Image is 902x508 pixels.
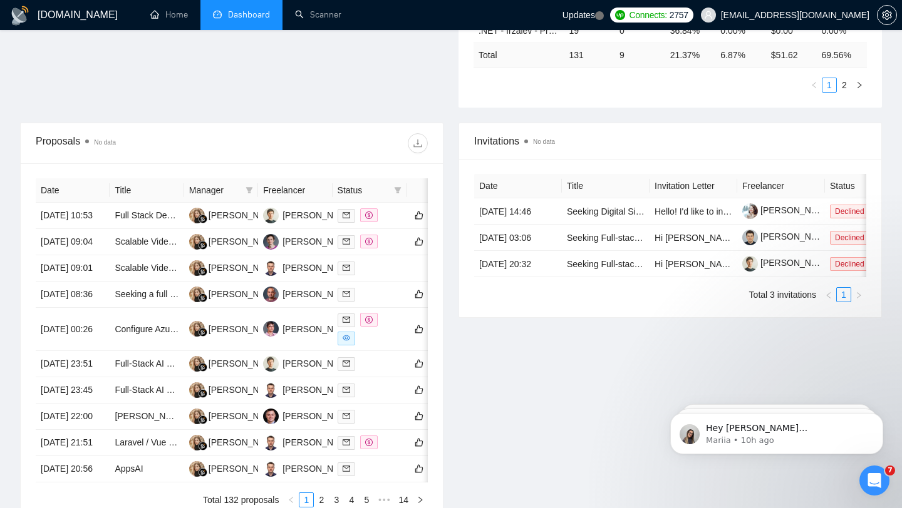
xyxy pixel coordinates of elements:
td: [DATE] 22:00 [36,404,110,430]
td: [DATE] 23:51 [36,351,110,377]
span: like [415,210,423,220]
a: Full-Stack AI Live-Streaming Platform with Avatars, Script Generation & Multi-Platform Support [115,358,481,368]
span: dollar [365,439,373,446]
a: 1 [837,288,851,302]
button: left [821,287,836,302]
a: Declined [830,258,874,268]
img: gigradar-bm.png [199,468,207,477]
a: AV[PERSON_NAME] [263,236,355,246]
th: Freelancer [737,174,825,198]
li: Previous Page [284,492,299,507]
span: ••• [374,492,394,507]
a: AM[PERSON_NAME] [263,410,355,420]
a: Seeking Digital Signage Decision-Makers at Mid-to-Large Enterprises – Paid Survey [567,206,893,216]
img: SK [263,208,279,223]
span: like [415,437,423,447]
img: AV [263,234,279,250]
a: 3 [329,493,343,507]
a: AppsAI [115,464,143,474]
span: No data [94,139,116,146]
li: 1 [822,78,837,93]
span: left [811,81,818,89]
span: left [825,292,832,299]
li: 2 [314,492,329,507]
span: like [415,324,423,334]
span: dollar [365,211,373,219]
a: 1 [822,78,836,92]
li: Next 5 Pages [374,492,394,507]
button: like [412,409,427,424]
img: gigradar-bm.png [199,442,207,450]
td: 69.56 % [816,43,867,67]
img: KY [189,208,205,223]
img: KY [189,356,205,372]
span: mail [343,264,350,272]
li: 4 [344,492,359,507]
button: like [412,461,427,476]
span: 7 [885,465,895,475]
td: 0.00% [715,18,766,43]
a: KY[PERSON_NAME] [189,288,281,298]
a: setting [877,10,897,20]
div: [PERSON_NAME] [283,287,355,301]
span: right [855,292,863,299]
span: Connects: [629,8,666,22]
button: download [408,133,428,153]
img: YA [263,287,279,302]
a: [PERSON_NAME] Platform Similar to Paramount + . Web and Mobile App [115,411,402,421]
td: 6.87 % [715,43,766,67]
button: like [412,234,427,249]
li: Previous Page [821,287,836,302]
a: Full-Stack AI Live-Streaming Platform with Avatars, Script Generation & Multi-Platform Support [115,385,481,395]
img: c1FX2QK21aZIbpUBDVd7dZkx_bMY2LAY1iUJtEGqzcK9uXLt1WaHSba0fFdyp8bu5- [742,203,758,219]
li: Previous Page [807,78,822,93]
img: gigradar-bm.png [199,415,207,424]
a: KY[PERSON_NAME] [189,236,281,246]
button: right [413,492,428,507]
span: download [408,138,427,148]
td: Seeking Full-stack Developers with Python, Databases (SQL), and cloud experience - DSQL-2025-q3 [562,225,650,251]
img: gigradar-bm.png [199,363,207,372]
td: [DATE] 14:46 [474,198,562,225]
a: KY[PERSON_NAME] [189,358,281,368]
div: [PERSON_NAME] [209,357,281,370]
a: [PERSON_NAME] [742,231,832,241]
span: like [415,236,423,246]
img: SK [263,356,279,372]
img: c1bpMJV_2EL7W68iJUB9j9fv5Okc4Eng8H3YL_2FPd5YbvRZDSYQVl6PNAkYWBMPYp [742,256,758,272]
div: [PERSON_NAME] [283,409,355,423]
div: [PERSON_NAME] [283,383,355,397]
span: like [415,464,423,474]
td: Configure Azure Portal apps to connect N8N [110,308,184,351]
a: KY[PERSON_NAME] [189,410,281,420]
a: KY[PERSON_NAME] [189,437,281,447]
a: Scalable Video Streaming & AI/ML Solutions [115,236,287,246]
th: Manager [184,178,258,203]
button: left [807,78,822,93]
td: Total [474,43,564,67]
button: like [412,356,427,371]
a: Laravel / Vue Expert For SaaS [115,437,233,447]
td: 36.84% [665,18,716,43]
span: like [415,289,423,299]
img: gigradar-bm.png [199,389,207,398]
a: 14 [395,493,412,507]
td: Scalable Video Streaming & AI/ML Solutions [110,229,184,255]
a: 2 [314,493,328,507]
span: mail [343,316,350,323]
span: right [856,81,863,89]
a: KY[PERSON_NAME] [189,384,281,394]
li: Total 132 proposals [203,492,279,507]
span: Status [338,183,389,197]
td: 19 [564,18,614,43]
a: [PERSON_NAME] [742,205,832,215]
span: mail [343,290,350,298]
img: logo [10,6,30,26]
img: c1NxUjquXDtcltD1Pwia5E8MMPv7jPF6oI7FvYdupOsVUiJoL8Z2ihe-MFXymV6Rca [742,230,758,245]
div: [PERSON_NAME] [283,235,355,248]
span: Declined [830,257,869,271]
a: KY[PERSON_NAME] [189,210,281,220]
